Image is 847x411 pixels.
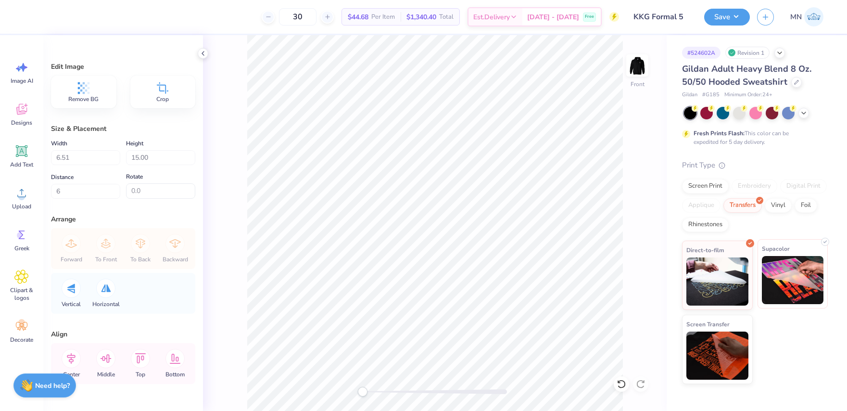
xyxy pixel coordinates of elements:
[790,12,802,23] span: MN
[6,286,38,302] span: Clipart & logos
[439,12,454,22] span: Total
[51,171,74,183] label: Distance
[51,138,67,149] label: Width
[704,9,750,26] button: Save
[165,371,185,378] span: Bottom
[11,77,33,85] span: Image AI
[725,47,770,59] div: Revision 1
[51,214,195,224] div: Arrange
[724,91,772,99] span: Minimum Order: 24 +
[10,336,33,344] span: Decorate
[371,12,395,22] span: Per Item
[682,198,721,213] div: Applique
[51,124,195,134] div: Size & Placement
[765,198,792,213] div: Vinyl
[626,7,697,26] input: Untitled Design
[527,12,579,22] span: [DATE] - [DATE]
[795,198,817,213] div: Foil
[628,56,647,75] img: Front
[682,179,729,193] div: Screen Print
[686,245,724,255] span: Direct-to-film
[686,332,748,380] img: Screen Transfer
[585,13,594,20] span: Free
[682,218,729,232] div: Rhinestones
[63,371,80,378] span: Center
[11,119,32,127] span: Designs
[732,179,777,193] div: Embroidery
[694,129,745,137] strong: Fresh Prints Flash:
[136,371,145,378] span: Top
[92,300,120,308] span: Horizontal
[348,12,368,22] span: $44.68
[51,62,195,72] div: Edit Image
[35,381,70,390] strong: Need help?
[762,244,790,254] span: Supacolor
[12,203,31,210] span: Upload
[358,387,367,397] div: Accessibility label
[279,8,316,26] input: – –
[10,161,33,168] span: Add Text
[682,91,697,99] span: Gildan
[97,371,115,378] span: Middle
[762,256,824,304] img: Supacolor
[682,160,828,171] div: Print Type
[126,138,143,149] label: Height
[51,329,195,339] div: Align
[631,80,645,89] div: Front
[473,12,510,22] span: Est. Delivery
[406,12,436,22] span: $1,340.40
[682,47,721,59] div: # 524602A
[723,198,762,213] div: Transfers
[126,171,143,182] label: Rotate
[694,129,812,146] div: This color can be expedited for 5 day delivery.
[68,95,99,103] span: Remove BG
[682,63,811,88] span: Gildan Adult Heavy Blend 8 Oz. 50/50 Hooded Sweatshirt
[686,257,748,306] img: Direct-to-film
[686,319,730,329] span: Screen Transfer
[780,179,827,193] div: Digital Print
[786,7,828,26] a: MN
[14,244,29,252] span: Greek
[804,7,823,26] img: Mark Navarro
[62,300,81,308] span: Vertical
[702,91,720,99] span: # G185
[156,95,169,103] span: Crop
